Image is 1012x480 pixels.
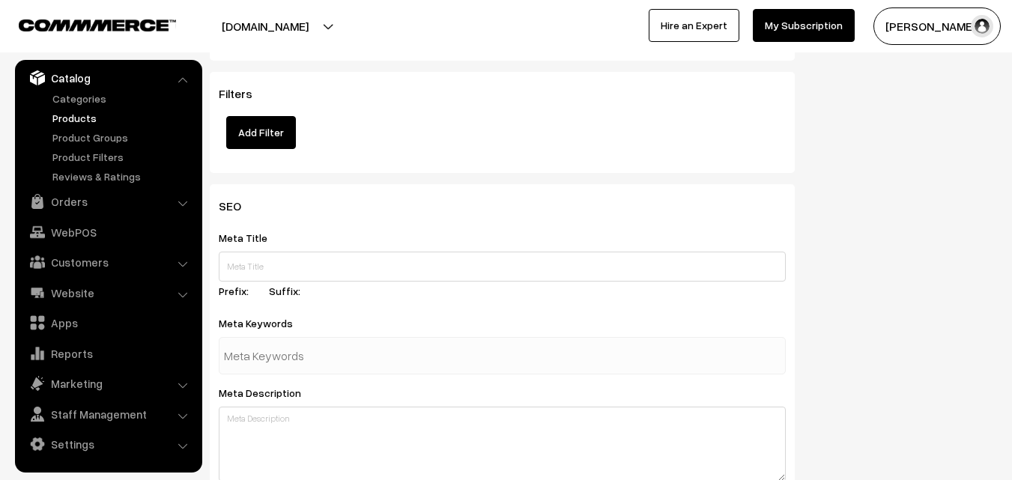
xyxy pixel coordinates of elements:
[226,116,296,149] button: Add Filter
[19,340,197,367] a: Reports
[873,7,1001,45] button: [PERSON_NAME]
[219,385,319,401] label: Meta Description
[19,370,197,397] a: Marketing
[219,283,267,299] label: Prefix:
[49,168,197,184] a: Reviews & Ratings
[753,9,855,42] a: My Subscription
[19,309,197,336] a: Apps
[19,401,197,428] a: Staff Management
[19,279,197,306] a: Website
[19,64,197,91] a: Catalog
[219,252,786,282] input: Meta Title
[49,130,197,145] a: Product Groups
[19,19,176,31] img: COMMMERCE
[269,283,318,299] label: Suffix:
[219,230,285,246] label: Meta Title
[19,188,197,215] a: Orders
[49,91,197,106] a: Categories
[219,315,311,331] label: Meta Keywords
[19,219,197,246] a: WebPOS
[19,15,150,33] a: COMMMERCE
[971,15,993,37] img: user
[224,341,380,371] input: Meta Keywords
[19,249,197,276] a: Customers
[649,9,739,42] a: Hire an Expert
[169,7,361,45] button: [DOMAIN_NAME]
[49,149,197,165] a: Product Filters
[219,198,259,213] span: SEO
[49,110,197,126] a: Products
[219,86,270,101] span: Filters
[19,431,197,458] a: Settings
